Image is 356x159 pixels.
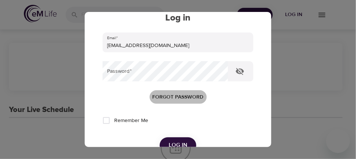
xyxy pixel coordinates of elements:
[150,90,207,104] button: Forgot password
[169,140,187,150] span: Log in
[103,13,253,24] h2: Log in
[160,137,196,153] button: Log in
[114,117,148,125] span: Remember Me
[153,93,204,102] span: Forgot password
